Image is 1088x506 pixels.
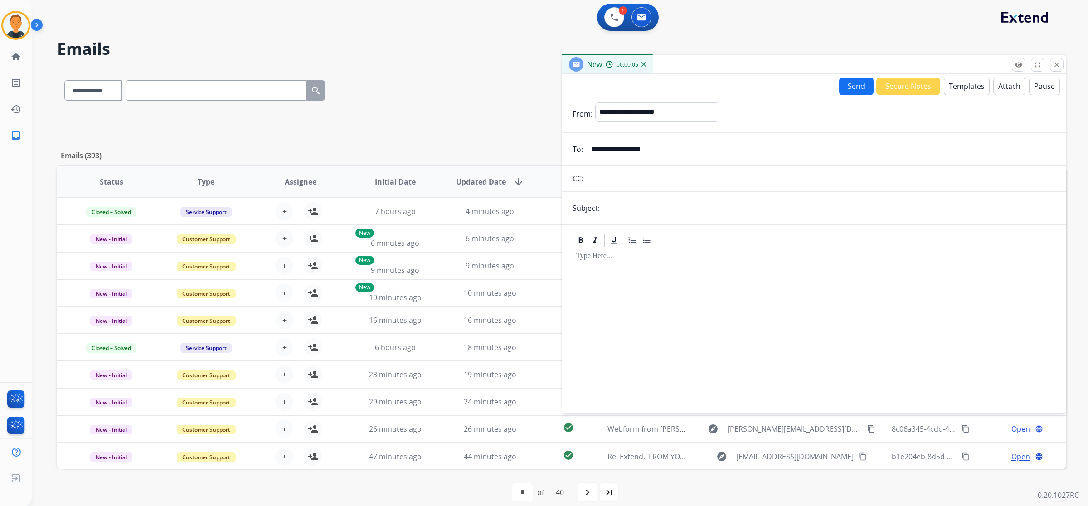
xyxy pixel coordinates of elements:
span: b1e204eb-8d5d-4419-b77e-1db142d657a2 [892,452,1035,462]
span: + [282,287,287,298]
button: + [275,338,293,356]
mat-icon: person_add [308,287,319,298]
span: New [587,59,602,69]
span: New - Initial [90,398,132,407]
mat-icon: last_page [604,487,615,498]
span: 10 minutes ago [369,292,422,302]
mat-icon: navigate_next [582,487,593,498]
span: Service Support [180,207,232,217]
span: 7 hours ago [375,206,416,216]
span: Customer Support [177,398,236,407]
div: Bullet List [640,234,654,247]
span: Status [100,176,123,187]
p: Subject: [573,203,600,214]
mat-icon: close [1053,61,1061,69]
mat-icon: arrow_downward [513,176,524,187]
button: Templates [944,78,990,95]
mat-icon: inbox [10,130,21,141]
p: CC: [573,173,583,184]
span: + [282,396,287,407]
span: + [282,342,287,353]
span: Assignee [285,176,316,187]
button: + [275,393,293,411]
button: Secure Notes [876,78,940,95]
mat-icon: list_alt [10,78,21,88]
span: 8c06a345-4cdd-44ef-92c6-0fd248b54ab9 [892,424,1029,434]
button: Attach [993,78,1025,95]
div: Italic [588,234,602,247]
span: Closed – Solved [86,207,136,217]
div: 40 [549,483,571,501]
span: Customer Support [177,234,236,244]
div: of [537,487,544,498]
button: Send [839,78,874,95]
mat-icon: person_add [308,369,319,380]
span: Customer Support [177,316,236,326]
span: Re: Extend,, FROM YOUR SHOPIFY STORE [607,452,745,462]
mat-icon: content_copy [962,452,970,461]
mat-icon: language [1035,452,1043,461]
span: 4 minutes ago [466,206,514,216]
span: + [282,260,287,271]
div: 1 [619,6,627,15]
span: + [282,206,287,217]
span: 10 minutes ago [464,288,516,298]
span: 19 minutes ago [464,370,516,379]
span: New - Initial [90,262,132,271]
p: To: [573,144,583,155]
mat-icon: remove_red_eye [1015,61,1023,69]
span: [EMAIL_ADDRESS][DOMAIN_NAME] [736,451,854,462]
span: Customer Support [177,370,236,380]
mat-icon: person_add [308,206,319,217]
span: Open [1011,451,1030,462]
mat-icon: content_copy [867,425,875,433]
button: + [275,420,293,438]
span: 24 minutes ago [464,397,516,407]
span: 18 minutes ago [464,342,516,352]
div: Bold [574,234,588,247]
mat-icon: person_add [308,396,319,407]
mat-icon: search [311,85,321,96]
mat-icon: person_add [308,342,319,353]
mat-icon: person_add [308,315,319,326]
span: Customer Support [177,262,236,271]
mat-icon: person_add [308,233,319,244]
button: + [275,229,293,248]
button: + [275,257,293,275]
span: + [282,233,287,244]
span: New - Initial [90,289,132,298]
button: + [275,311,293,329]
mat-icon: person_add [308,451,319,462]
span: 16 minutes ago [369,315,422,325]
mat-icon: explore [708,423,719,434]
span: Webform from [PERSON_NAME][EMAIL_ADDRESS][DOMAIN_NAME] on [DATE] [607,424,869,434]
span: Type [198,176,214,187]
span: 29 minutes ago [369,397,422,407]
span: 6 minutes ago [371,238,419,248]
span: Closed – Solved [86,343,136,353]
button: + [275,202,293,220]
span: + [282,315,287,326]
span: 23 minutes ago [369,370,422,379]
span: Customer Support [177,289,236,298]
mat-icon: check_circle [563,422,574,433]
mat-icon: language [1035,425,1043,433]
span: Initial Date [375,176,416,187]
span: 9 minutes ago [371,265,419,275]
button: + [275,365,293,384]
span: [PERSON_NAME][EMAIL_ADDRESS][DOMAIN_NAME] [728,423,862,434]
span: New - Initial [90,316,132,326]
div: Ordered List [626,234,639,247]
p: Emails (393) [57,150,105,161]
span: 9 minutes ago [466,261,514,271]
span: + [282,451,287,462]
span: New - Initial [90,452,132,462]
p: 0.20.1027RC [1038,490,1079,501]
span: New - Initial [90,370,132,380]
p: From: [573,108,593,119]
span: 00:00:05 [617,61,638,68]
span: New - Initial [90,425,132,434]
mat-icon: fullscreen [1034,61,1042,69]
span: Open [1011,423,1030,434]
mat-icon: content_copy [962,425,970,433]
